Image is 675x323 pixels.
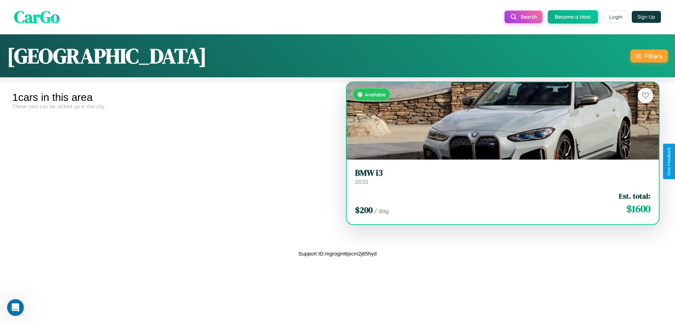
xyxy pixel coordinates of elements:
[603,11,628,23] button: Login
[667,147,671,176] div: Give Feedback
[374,207,389,214] span: / day
[7,41,207,70] h1: [GEOGRAPHIC_DATA]
[632,11,661,23] button: Sign Up
[14,5,60,28] span: CarGo
[355,204,373,216] span: $ 200
[630,50,668,63] button: Filters
[12,103,332,109] div: These cars can be picked up in this city.
[7,299,24,316] iframe: Intercom live chat
[365,91,386,97] span: Available
[355,178,368,185] span: 2020
[548,10,598,24] button: Become a Host
[12,91,332,103] div: 1 cars in this area
[645,52,662,60] div: Filters
[355,168,650,185] a: BMW i32020
[504,11,542,23] button: Search
[626,202,650,216] span: $ 1600
[521,14,537,20] span: Search
[619,191,650,201] span: Est. total:
[355,168,650,178] h3: BMW i3
[298,249,377,258] p: Support ID: mgrogm6jxcm2j65hyd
